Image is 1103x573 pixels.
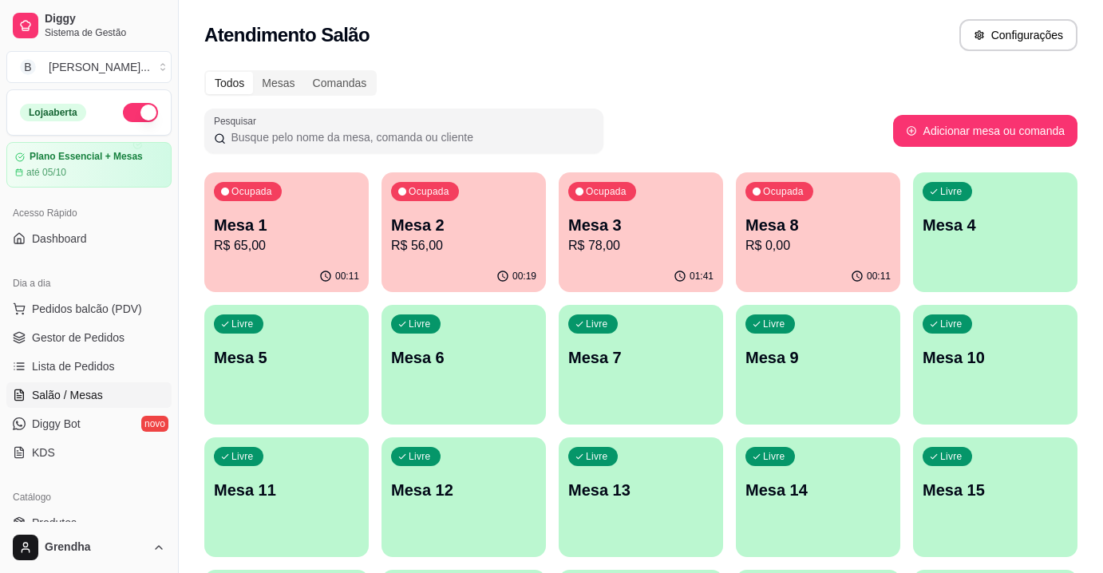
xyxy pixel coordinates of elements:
[559,172,723,292] button: OcupadaMesa 3R$ 78,0001:41
[763,318,785,330] p: Livre
[940,450,963,463] p: Livre
[214,346,359,369] p: Mesa 5
[940,318,963,330] p: Livre
[893,115,1077,147] button: Adicionar mesa ou comanda
[867,270,891,283] p: 00:11
[586,318,608,330] p: Livre
[6,411,172,437] a: Diggy Botnovo
[568,479,714,501] p: Mesa 13
[204,437,369,557] button: LivreMesa 11
[335,270,359,283] p: 00:11
[391,236,536,255] p: R$ 56,00
[204,172,369,292] button: OcupadaMesa 1R$ 65,0000:11
[763,185,804,198] p: Ocupada
[32,515,77,531] span: Produtos
[253,72,303,94] div: Mesas
[763,450,785,463] p: Livre
[6,296,172,322] button: Pedidos balcão (PDV)
[49,59,150,75] div: [PERSON_NAME] ...
[512,270,536,283] p: 00:19
[913,305,1077,425] button: LivreMesa 10
[913,437,1077,557] button: LivreMesa 15
[6,484,172,510] div: Catálogo
[214,236,359,255] p: R$ 65,00
[690,270,714,283] p: 01:41
[409,450,431,463] p: Livre
[32,387,103,403] span: Salão / Mesas
[923,479,1068,501] p: Mesa 15
[6,271,172,296] div: Dia a dia
[391,346,536,369] p: Mesa 6
[30,151,143,163] article: Plano Essencial + Mesas
[6,528,172,567] button: Grendha
[382,437,546,557] button: LivreMesa 12
[409,318,431,330] p: Livre
[32,330,125,346] span: Gestor de Pedidos
[913,172,1077,292] button: LivreMesa 4
[940,185,963,198] p: Livre
[214,114,262,128] label: Pesquisar
[923,214,1068,236] p: Mesa 4
[231,185,272,198] p: Ocupada
[6,382,172,408] a: Salão / Mesas
[568,214,714,236] p: Mesa 3
[231,318,254,330] p: Livre
[586,450,608,463] p: Livre
[206,72,253,94] div: Todos
[204,22,370,48] h2: Atendimento Salão
[568,346,714,369] p: Mesa 7
[559,437,723,557] button: LivreMesa 13
[382,305,546,425] button: LivreMesa 6
[204,305,369,425] button: LivreMesa 5
[6,6,172,45] a: DiggySistema de Gestão
[6,226,172,251] a: Dashboard
[745,236,891,255] p: R$ 0,00
[391,214,536,236] p: Mesa 2
[745,346,891,369] p: Mesa 9
[745,479,891,501] p: Mesa 14
[20,59,36,75] span: B
[409,185,449,198] p: Ocupada
[559,305,723,425] button: LivreMesa 7
[568,236,714,255] p: R$ 78,00
[391,479,536,501] p: Mesa 12
[6,510,172,535] a: Produtos
[586,185,627,198] p: Ocupada
[45,26,165,39] span: Sistema de Gestão
[959,19,1077,51] button: Configurações
[26,166,66,179] article: até 05/10
[382,172,546,292] button: OcupadaMesa 2R$ 56,0000:19
[923,346,1068,369] p: Mesa 10
[214,214,359,236] p: Mesa 1
[304,72,376,94] div: Comandas
[32,358,115,374] span: Lista de Pedidos
[45,12,165,26] span: Diggy
[736,437,900,557] button: LivreMesa 14
[32,445,55,460] span: KDS
[736,172,900,292] button: OcupadaMesa 8R$ 0,0000:11
[6,440,172,465] a: KDS
[736,305,900,425] button: LivreMesa 9
[6,325,172,350] a: Gestor de Pedidos
[32,231,87,247] span: Dashboard
[6,51,172,83] button: Select a team
[32,301,142,317] span: Pedidos balcão (PDV)
[32,416,81,432] span: Diggy Bot
[6,200,172,226] div: Acesso Rápido
[6,354,172,379] a: Lista de Pedidos
[6,142,172,188] a: Plano Essencial + Mesasaté 05/10
[214,479,359,501] p: Mesa 11
[45,540,146,555] span: Grendha
[123,103,158,122] button: Alterar Status
[20,104,86,121] div: Loja aberta
[226,129,594,145] input: Pesquisar
[745,214,891,236] p: Mesa 8
[231,450,254,463] p: Livre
